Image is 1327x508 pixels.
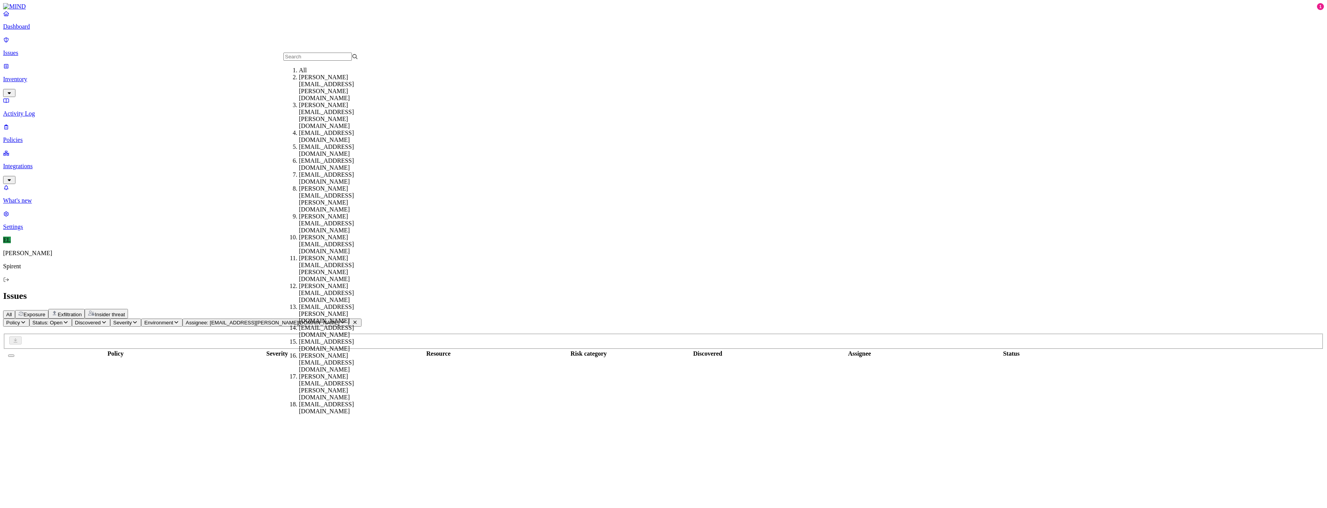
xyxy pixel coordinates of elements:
div: Resource [343,350,534,357]
div: [EMAIL_ADDRESS][PERSON_NAME][DOMAIN_NAME] [299,303,374,324]
h2: Issues [3,291,1324,301]
div: [PERSON_NAME][EMAIL_ADDRESS][DOMAIN_NAME] [299,283,374,303]
input: Search [283,53,352,61]
span: Discovered [75,320,101,326]
p: Issues [3,49,1324,56]
div: Risk category [536,350,642,357]
span: Severity [113,320,132,326]
span: Status: Open [32,320,63,326]
div: Discovered [643,350,772,357]
a: Integrations [3,150,1324,183]
div: [PERSON_NAME][EMAIL_ADDRESS][DOMAIN_NAME] [299,352,374,373]
div: [PERSON_NAME][EMAIL_ADDRESS][PERSON_NAME][DOMAIN_NAME] [299,185,374,213]
div: Assignee [774,350,946,357]
div: [PERSON_NAME][EMAIL_ADDRESS][PERSON_NAME][DOMAIN_NAME] [299,74,374,102]
span: Assignee: [EMAIL_ADDRESS][PERSON_NAME][DOMAIN_NAME] [186,320,339,326]
a: What's new [3,184,1324,204]
p: Integrations [3,163,1324,170]
p: Settings [3,223,1324,230]
span: Policy [6,320,20,326]
a: Inventory [3,63,1324,96]
span: Environment [144,320,173,326]
p: Activity Log [3,110,1324,117]
div: Policy [20,350,212,357]
div: [PERSON_NAME][EMAIL_ADDRESS][PERSON_NAME][DOMAIN_NAME] [299,373,374,401]
div: [PERSON_NAME][EMAIL_ADDRESS][DOMAIN_NAME] [299,213,374,234]
span: All [6,312,12,317]
p: Policies [3,136,1324,143]
div: [EMAIL_ADDRESS][DOMAIN_NAME] [299,401,374,415]
span: Exfiltration [58,312,82,317]
a: Activity Log [3,97,1324,117]
p: Dashboard [3,23,1324,30]
span: Exposure [24,312,45,317]
a: Dashboard [3,10,1324,30]
a: Policies [3,123,1324,143]
span: EL [3,237,11,243]
div: 1 [1317,3,1324,10]
div: [PERSON_NAME][EMAIL_ADDRESS][PERSON_NAME][DOMAIN_NAME] [299,102,374,130]
div: All [299,67,374,74]
div: [EMAIL_ADDRESS][DOMAIN_NAME] [299,130,374,143]
div: [EMAIL_ADDRESS][DOMAIN_NAME] [299,171,374,185]
div: [EMAIL_ADDRESS][DOMAIN_NAME] [299,338,374,352]
div: [PERSON_NAME][EMAIL_ADDRESS][PERSON_NAME][DOMAIN_NAME] [299,255,374,283]
a: MIND [3,3,1324,10]
p: Inventory [3,76,1324,83]
div: Status [947,350,1075,357]
div: Severity [213,350,341,357]
div: [EMAIL_ADDRESS][DOMAIN_NAME] [299,324,374,338]
span: Insider threat [95,312,125,317]
div: [PERSON_NAME][EMAIL_ADDRESS][DOMAIN_NAME] [299,234,374,255]
p: [PERSON_NAME] [3,250,1324,257]
p: Spirent [3,263,1324,270]
div: [EMAIL_ADDRESS][DOMAIN_NAME] [299,143,374,157]
p: What's new [3,197,1324,204]
a: Issues [3,36,1324,56]
img: MIND [3,3,26,10]
div: [EMAIL_ADDRESS][DOMAIN_NAME] [299,157,374,171]
button: Select all [8,355,14,357]
a: Settings [3,210,1324,230]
